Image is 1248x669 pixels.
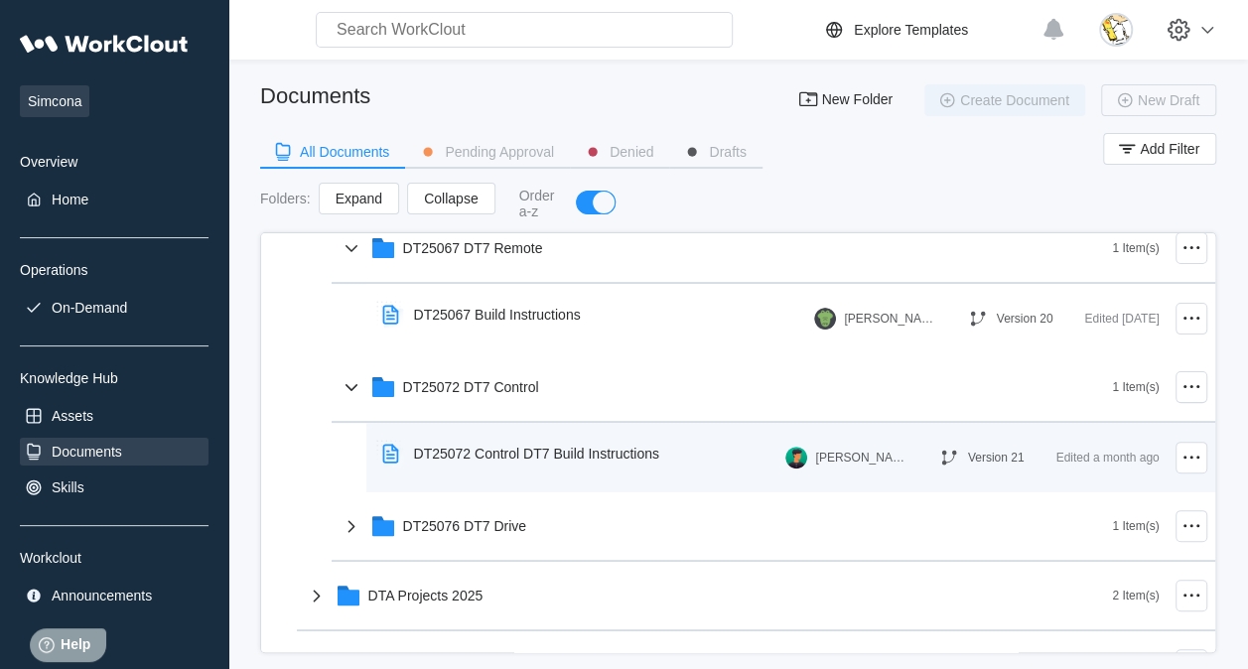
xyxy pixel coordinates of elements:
div: Overview [20,154,208,170]
button: Denied [570,137,669,167]
a: Documents [20,438,208,466]
div: 2 Item(s) [1112,589,1159,602]
div: Announcements [52,588,152,603]
button: All Documents [260,137,405,167]
button: Add Filter [1103,133,1216,165]
span: Create Document [960,93,1069,107]
div: DTA Projects 2025 [368,588,484,603]
a: On-Demand [20,294,208,322]
div: Pending Approval [445,145,554,159]
div: Order a-z [519,188,557,219]
div: DT25067 Build Instructions [414,307,581,323]
div: Version 21 [968,451,1025,465]
a: Announcements [20,582,208,609]
a: Assets [20,402,208,430]
img: download.jpg [1099,13,1133,47]
span: Add Filter [1140,142,1199,156]
div: All Documents [300,145,389,159]
button: Drafts [669,137,762,167]
div: 1 Item(s) [1112,519,1159,533]
div: Workclout [20,550,208,566]
button: Collapse [407,183,494,214]
div: DT25076 DT7 Drive [403,518,527,534]
a: Home [20,186,208,213]
span: Simcona [20,85,89,117]
button: Create Document [924,84,1085,116]
div: 1 Item(s) [1112,241,1159,255]
div: Edited a month ago [1055,446,1159,469]
div: Edited [DATE] [1084,307,1159,331]
button: Pending Approval [405,137,570,167]
div: DT25072 DT7 Control [403,379,539,395]
div: Home [52,192,88,207]
div: DT25072 Control DT7 Build Instructions [414,446,659,462]
div: Version 20 [997,312,1053,326]
input: Search WorkClout [316,12,733,48]
div: [PERSON_NAME] [815,451,904,465]
span: New Draft [1138,93,1199,107]
div: On-Demand [52,300,127,316]
div: Explore Templates [854,22,968,38]
div: Assets [52,408,93,424]
a: Explore Templates [822,18,1032,42]
div: Skills [52,479,84,495]
a: Skills [20,473,208,501]
div: Documents [260,83,370,109]
span: New Folder [821,92,893,108]
div: Denied [610,145,653,159]
div: [PERSON_NAME] [844,312,933,326]
div: Knowledge Hub [20,370,208,386]
img: user.png [785,447,807,468]
div: Documents [52,444,122,460]
button: Expand [319,183,399,214]
button: New Draft [1101,84,1216,116]
button: New Folder [785,84,908,116]
div: Operations [20,262,208,278]
div: 1 Item(s) [1112,380,1159,394]
div: Folders : [260,191,311,206]
div: DT25067 DT7 Remote [403,240,543,256]
div: Drafts [709,145,746,159]
span: Collapse [424,192,478,205]
span: Expand [336,192,382,205]
img: gator.png [814,308,836,330]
